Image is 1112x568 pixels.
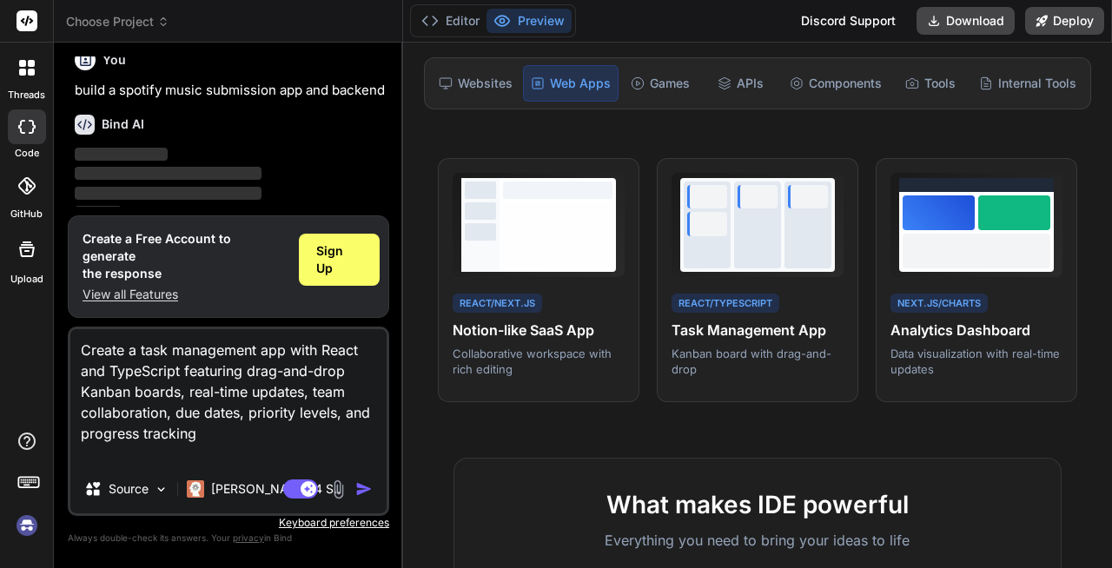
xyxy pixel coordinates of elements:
span: ‌ [75,187,261,200]
span: Choose Project [66,13,169,30]
p: [PERSON_NAME] 4 S.. [211,480,341,498]
div: Websites [432,65,520,102]
p: Keyboard preferences [68,516,389,530]
p: Always double-check its answers. Your in Bind [68,530,389,546]
span: privacy [233,532,264,543]
label: threads [8,88,45,102]
button: Preview [486,9,572,33]
div: Discord Support [791,7,906,35]
p: Collaborative workspace with rich editing [453,346,625,377]
div: React/Next.js [453,294,542,314]
img: Claude 4 Sonnet [187,480,204,498]
p: Everything you need to bring your ideas to life [482,530,1033,551]
div: Components [783,65,889,102]
p: Data visualization with real-time updates [890,346,1062,377]
img: attachment [328,479,348,499]
p: Kanban board with drag-and-drop [672,346,844,377]
img: signin [12,511,42,540]
div: React/TypeScript [672,294,779,314]
label: code [15,146,39,161]
textarea: Create a task management app with React and TypeScript featuring drag-and-drop Kanban boards, rea... [70,329,387,465]
button: Download [917,7,1015,35]
h4: Analytics Dashboard [890,320,1062,340]
span: ‌ [75,148,168,161]
div: Web Apps [523,65,619,102]
p: build a spotify music submission app and backend [75,81,386,101]
button: Editor [414,9,486,33]
span: ‌ [75,167,261,180]
span: Sign Up [316,242,362,277]
div: Internal Tools [972,65,1083,102]
p: View all Features [83,286,285,303]
h1: Create a Free Account to generate the response [83,230,285,282]
img: Pick Models [154,482,169,497]
label: GitHub [10,207,43,221]
h4: Task Management App [672,320,844,340]
h6: Bind AI [102,116,144,133]
h6: You [103,51,126,69]
h4: Notion-like SaaS App [453,320,625,340]
h2: What makes IDE powerful [482,486,1033,523]
button: Deploy [1025,7,1104,35]
span: ‌ [75,206,122,219]
div: Tools [892,65,969,102]
p: Source [109,480,149,498]
label: Upload [10,272,43,287]
img: icon [355,480,373,498]
div: Next.js/Charts [890,294,988,314]
div: Games [622,65,698,102]
div: APIs [702,65,778,102]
